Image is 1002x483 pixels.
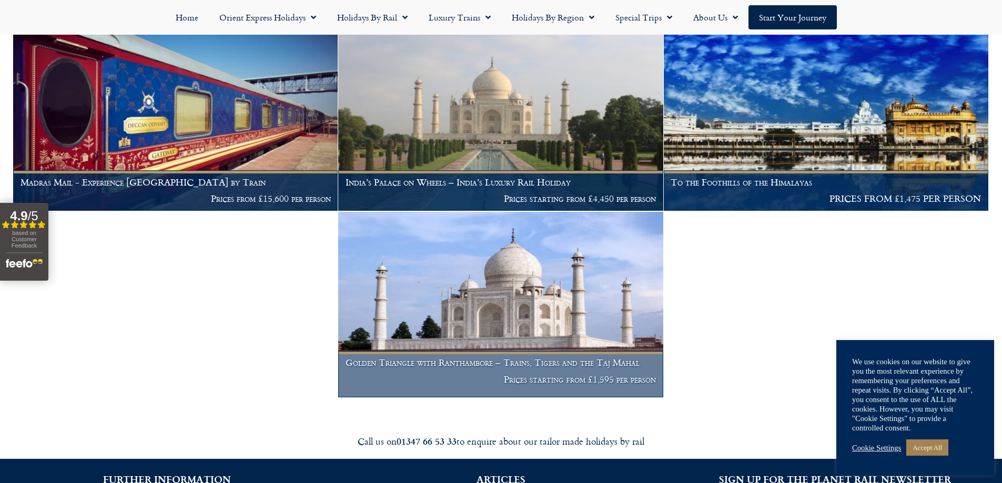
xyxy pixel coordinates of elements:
[346,374,656,385] p: Prices starting from £1,595 per person
[748,5,837,29] a: Start your Journey
[605,5,683,29] a: Special Trips
[346,177,656,188] h1: India’s Palace on Wheels – India’s Luxury Rail Holiday
[671,193,981,204] p: PRICES FROM £1,475 PER PERSON
[852,443,901,453] a: Cookie Settings
[852,357,978,433] div: We use cookies on our website to give you the most relevant experience by remembering your prefer...
[501,5,605,29] a: Holidays by Region
[165,5,209,29] a: Home
[21,177,331,188] h1: Madras Mail - Experience [GEOGRAPHIC_DATA] by Train
[906,439,948,456] a: Accept All
[207,435,796,447] div: Call us on to enquire about our tailor made holidays by rail
[21,193,331,204] p: Prices from £15,600 per person
[346,193,656,204] p: Prices starting from £4,450 per person
[397,434,457,448] strong: 01347 66 53 33
[338,25,663,211] a: India’s Palace on Wheels – India’s Luxury Rail Holiday Prices starting from £4,450 per person
[664,25,989,211] a: To the Foothills of the Himalayas PRICES FROM £1,475 PER PERSON
[13,25,338,211] a: Madras Mail - Experience [GEOGRAPHIC_DATA] by Train Prices from £15,600 per person
[338,212,663,398] a: Golden Triangle with Ranthambore – Trains, Tigers and the Taj Mahal Prices starting from £1,595 p...
[683,5,748,29] a: About Us
[209,5,327,29] a: Orient Express Holidays
[5,5,997,29] nav: Menu
[671,177,981,188] h1: To the Foothills of the Himalayas
[346,357,656,368] h1: Golden Triangle with Ranthambore – Trains, Tigers and the Taj Mahal
[327,5,418,29] a: Holidays by Rail
[418,5,501,29] a: Luxury Trains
